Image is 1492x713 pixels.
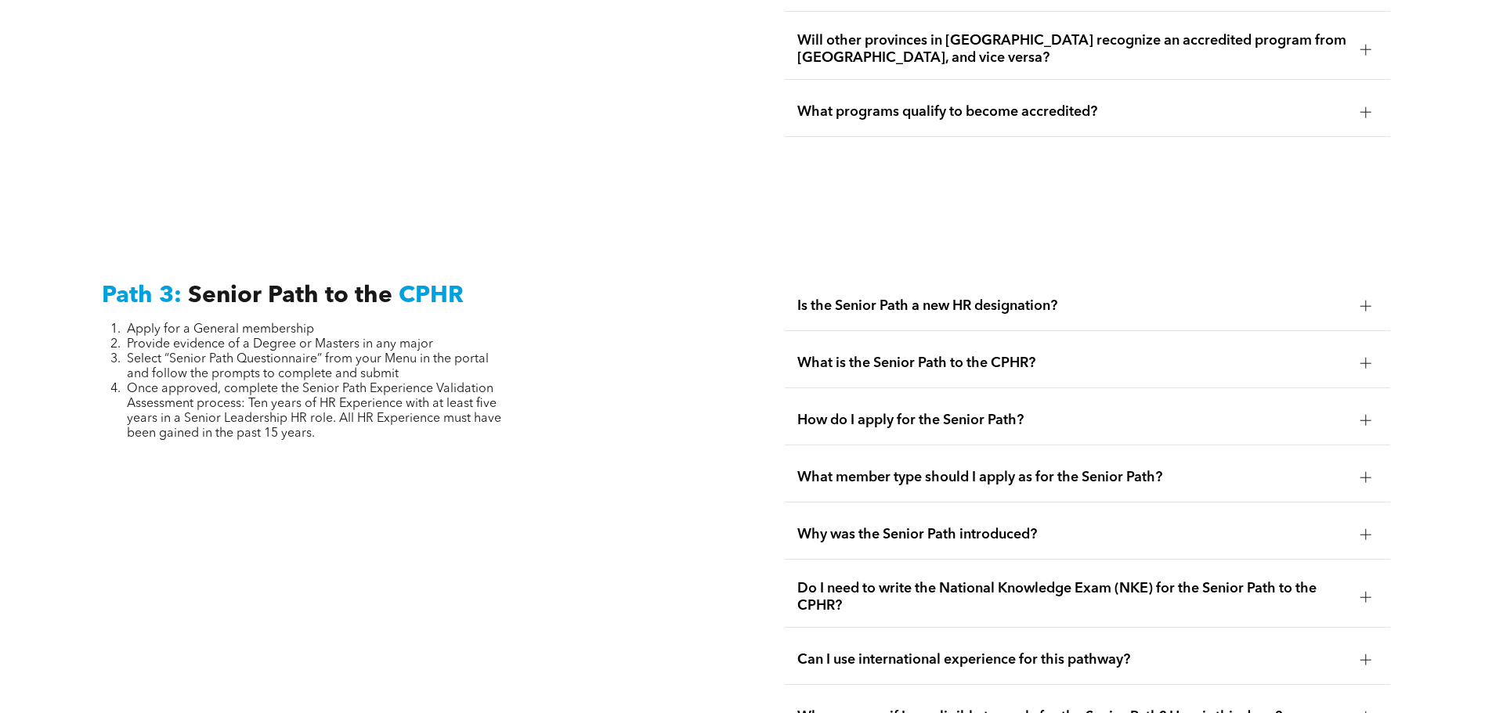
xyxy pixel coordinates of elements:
[797,651,1348,668] span: Can I use international experience for this pathway?
[797,297,1348,315] span: Is the Senior Path a new HR designation?
[797,580,1348,614] span: Do I need to write the National Knowledge Exam (NKE) for the Senior Path to the CPHR?
[127,323,314,336] span: Apply for a General membership
[102,284,182,308] span: Path 3:
[127,338,433,351] span: Provide evidence of a Degree or Masters in any major
[399,284,464,308] span: CPHR
[797,32,1348,67] span: Will other provinces in [GEOGRAPHIC_DATA] recognize an accredited program from [GEOGRAPHIC_DATA],...
[797,412,1348,429] span: How do I apply for the Senior Path?
[797,526,1348,543] span: Why was the Senior Path introduced?
[797,355,1348,372] span: What is the Senior Path to the CPHR?
[797,103,1348,121] span: What programs qualify to become accredited?
[127,383,501,440] span: Once approved, complete the Senior Path Experience Validation Assessment process: Ten years of HR...
[797,469,1348,486] span: What member type should I apply as for the Senior Path?
[127,353,489,380] span: Select “Senior Path Questionnaire” from your Menu in the portal and follow the prompts to complet...
[188,284,392,308] span: Senior Path to the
